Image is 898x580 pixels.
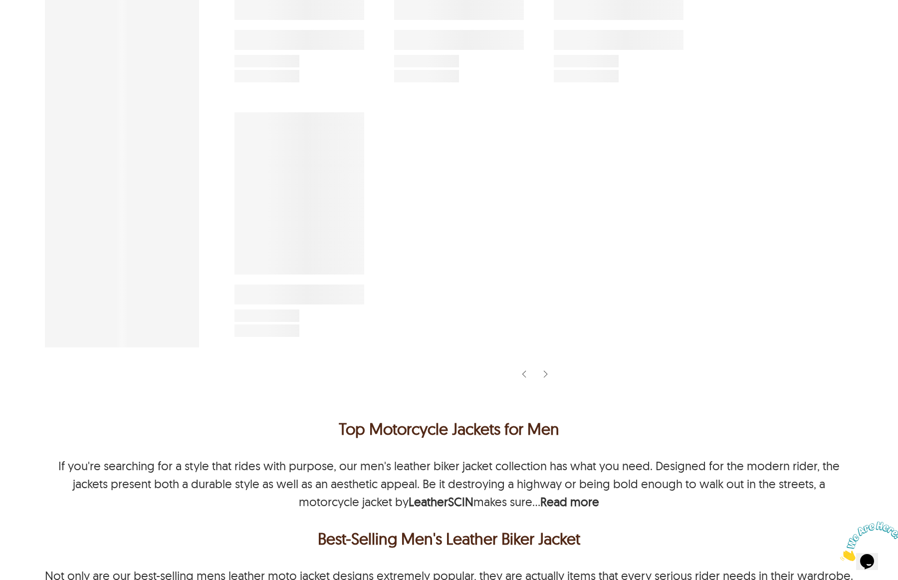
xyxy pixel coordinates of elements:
h2: <p>Best-Selling Men's Leather Biker Jacket</p> [45,527,853,551]
img: Chat attention grabber [4,4,66,43]
p: Top Motorcycle Jackets for Men [45,417,853,441]
img: sprite-icon [520,370,528,379]
img: sprite-icon [541,370,549,379]
b: Read more [540,494,599,509]
h1: <p>Top Motorcycle Jackets for Men</p> [45,417,853,441]
a: LeatherSCIN [409,494,473,509]
p: If you're searching for a style that rides with purpose, our men's leather biker jacket collectio... [58,458,840,509]
p: Best-Selling Men's Leather Biker Jacket [47,527,851,551]
iframe: chat widget [836,518,898,565]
